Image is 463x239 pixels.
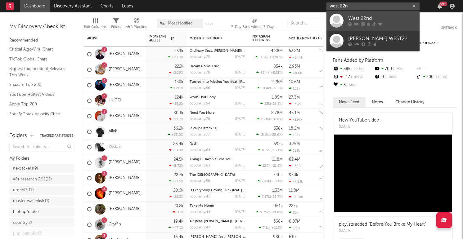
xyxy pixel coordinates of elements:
[333,97,366,107] button: News Feed
[109,51,141,57] a: [PERSON_NAME]
[289,179,303,184] div: -7.23k
[190,158,231,161] a: Things I Haven’t Told You
[289,126,300,131] div: 18.2M
[289,64,300,69] div: 2.93M
[317,217,345,232] svg: Chart title
[9,46,68,53] a: Critical Algo/Viral Chart
[235,164,245,167] div: [DATE]
[317,46,345,62] svg: Chart title
[441,25,457,31] button: Untrack
[317,139,345,155] svg: Chart title
[262,149,271,152] span: 8.72k
[289,71,302,75] div: 38.6k
[13,176,52,183] div: a&r research 2/11 ( 11 )
[289,55,303,60] div: -644k
[173,219,183,224] div: 19.4k
[13,197,49,205] div: master watchlist ( 11 )
[384,76,397,79] span: -100 %
[190,210,210,214] div: popularity: 44
[348,15,416,22] div: West 22nd
[369,222,426,227] a: "Before You Broke My Heart"
[350,68,364,71] span: -29.1 %
[339,124,379,130] div: [DATE]
[366,97,389,107] button: Notes
[190,80,245,84] div: Turned Into Missing You (feat. Avery Anna)
[271,180,282,183] span: +13.1 %
[339,228,426,234] div: [DATE]
[9,229,74,238] a: pop watchlist(3)
[416,73,457,81] div: 200
[190,127,217,130] a: la culpa (track 11)
[13,219,32,227] div: country ( 2 )
[109,144,120,150] a: 2hollis
[272,149,282,152] span: -16.1 %
[289,148,300,153] div: 181k
[374,73,415,81] div: 0
[287,19,334,28] input: Search...
[346,84,357,87] span: -50 %
[271,49,283,53] div: 4.88M
[190,226,210,229] div: popularity: 47
[190,102,210,105] div: popularity: 54
[270,118,282,121] span: +18.8 %
[289,173,298,177] div: 950k
[348,35,416,42] div: [PERSON_NAME] WEST22
[317,108,345,124] svg: Chart title
[190,71,210,74] div: popularity: 78
[190,37,236,40] div: Most Recent Track
[333,58,383,63] span: Fans Added by Platform
[170,86,183,90] div: +211 %
[326,2,420,10] input: Search for artists
[317,62,345,77] svg: Chart title
[235,148,245,152] div: [DATE]
[190,127,245,130] div: la culpa (track 11)
[289,226,300,230] div: 165k
[272,80,283,84] div: 2.26M
[190,111,214,115] a: Need You More
[289,102,302,106] div: -312k
[169,117,183,121] div: -59.7 %
[190,220,245,223] div: Air (feat. Julia Michaels) - Heyz Remix
[84,15,106,33] div: Edit Columns
[168,55,183,59] div: +29.9 %
[9,111,68,117] a: Spotify Track Velocity Chart
[190,195,210,198] div: popularity: 45
[149,35,169,42] span: 7-Day Fans Added
[190,189,327,192] a: Is Everybody Having Fun? (feat. [PERSON_NAME] from the sticks) - bullet tooth Remix
[289,204,298,208] div: 227k
[235,86,245,90] div: [DATE]
[350,76,363,79] span: -109 %
[13,187,34,194] div: urgent? ( 17 )
[317,186,345,201] svg: Chart title
[256,133,283,137] div: ( )
[109,113,141,119] a: [PERSON_NAME]
[273,235,283,239] div: 980k
[273,173,283,177] div: 340k
[190,235,254,239] a: [PERSON_NAME] (feat. [PERSON_NAME])
[190,49,245,53] div: Ordinary (feat. Luke Combs) - Live from Lollapalooza
[190,173,245,177] div: The Gospel Of Thunder
[175,64,183,69] div: 222k
[289,95,300,100] div: 27.3M
[175,80,183,84] div: 130k
[273,64,283,69] div: 854k
[289,111,300,115] div: 45.1M
[174,173,183,177] div: 22.7k
[339,221,426,228] div: playlists added
[317,93,345,108] svg: Chart title
[289,164,303,168] div: -360k
[109,206,141,212] a: [PERSON_NAME]
[169,164,183,168] div: -8.72 %
[258,179,283,183] div: ( )
[190,142,245,146] div: flash
[289,195,303,199] div: -71.8k
[289,142,300,146] div: 3.75M
[168,21,193,25] span: Most Notified
[333,81,374,89] div: 5
[264,102,270,106] span: 53k
[260,211,269,214] span: 9.75k
[190,158,245,161] div: Things I Haven’t Told You
[9,37,74,44] div: Recommended
[270,133,282,137] span: +39.6 %
[273,219,283,224] div: 368k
